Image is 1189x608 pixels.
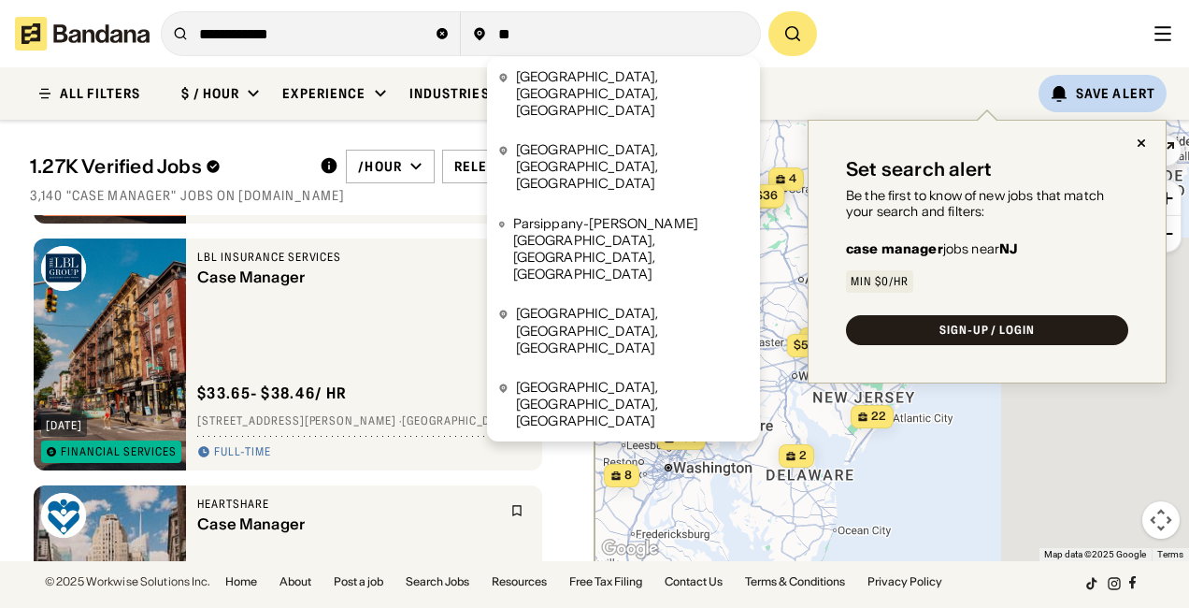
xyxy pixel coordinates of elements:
[197,384,347,403] div: $ 33.65 - $38.46 / hr
[492,576,547,587] a: Resources
[1076,85,1155,102] div: Save Alert
[513,215,749,283] div: Parsippany-[PERSON_NAME][GEOGRAPHIC_DATA], [GEOGRAPHIC_DATA], [GEOGRAPHIC_DATA]
[41,493,86,538] img: HeartShare logo
[665,576,723,587] a: Contact Us
[851,276,909,287] div: Min $0/hr
[409,85,490,102] div: Industries
[1142,501,1180,539] button: Map camera controls
[799,448,807,464] span: 2
[939,325,1035,336] div: SIGN-UP / LOGIN
[599,537,661,561] a: Open this area in Google Maps (opens a new window)
[45,576,210,587] div: © 2025 Workwise Solutions Inc.
[794,338,816,352] span: $56
[406,576,469,587] a: Search Jobs
[30,155,305,178] div: 1.27K Verified Jobs
[867,576,942,587] a: Privacy Policy
[516,68,749,120] div: [GEOGRAPHIC_DATA], [GEOGRAPHIC_DATA], [GEOGRAPHIC_DATA]
[214,445,271,460] div: Full-time
[30,215,565,561] div: grid
[846,158,992,181] div: Set search alert
[197,497,499,512] div: HeartShare
[358,158,402,175] div: /hour
[41,246,86,291] img: LBL Insurance Services logo
[197,515,499,533] div: Case Manager
[755,188,778,202] span: $36
[197,414,531,429] div: [STREET_ADDRESS][PERSON_NAME] · [GEOGRAPHIC_DATA]
[846,240,943,257] b: case manager
[181,85,239,102] div: $ / hour
[516,305,749,356] div: [GEOGRAPHIC_DATA], [GEOGRAPHIC_DATA], [GEOGRAPHIC_DATA]
[1157,549,1183,559] a: Terms (opens in new tab)
[61,446,177,457] div: Financial Services
[60,87,140,100] div: ALL FILTERS
[846,188,1128,220] div: Be the first to know of new jobs that match your search and filters:
[15,17,150,51] img: Bandana logotype
[789,171,796,187] span: 4
[197,268,499,286] div: Case Manager
[334,576,383,587] a: Post a job
[745,576,845,587] a: Terms & Conditions
[999,240,1018,257] b: NJ
[599,537,661,561] img: Google
[30,187,565,204] div: 3,140 "case manager" jobs on [DOMAIN_NAME]
[282,85,365,102] div: Experience
[279,576,311,587] a: About
[516,379,749,430] div: [GEOGRAPHIC_DATA], [GEOGRAPHIC_DATA], [GEOGRAPHIC_DATA]
[225,576,257,587] a: Home
[1044,549,1146,559] span: Map data ©2025 Google
[569,576,642,587] a: Free Tax Filing
[454,158,532,175] div: Relevance
[516,141,749,193] div: [GEOGRAPHIC_DATA], [GEOGRAPHIC_DATA], [GEOGRAPHIC_DATA]
[846,242,1018,255] div: jobs near
[46,420,82,431] div: [DATE]
[197,250,499,265] div: LBL Insurance Services
[624,468,632,484] span: 8
[871,409,886,425] span: 22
